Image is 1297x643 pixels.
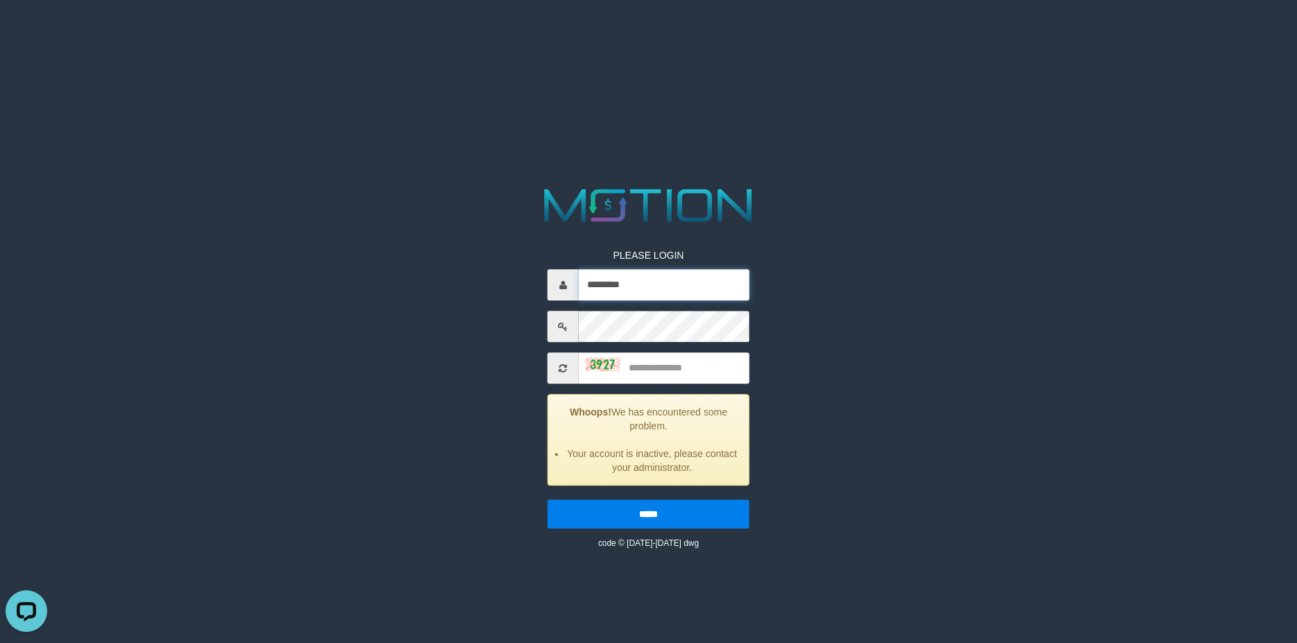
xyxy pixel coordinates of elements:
[548,249,749,263] p: PLEASE LOGIN
[586,357,620,371] img: captcha
[598,539,699,549] small: code © [DATE]-[DATE] dwg
[535,183,762,228] img: MOTION_logo.png
[566,447,738,475] li: Your account is inactive, please contact your administrator.
[6,6,47,47] button: Open LiveChat chat widget
[570,407,611,418] strong: Whoops!
[548,395,749,486] div: We has encountered some problem.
